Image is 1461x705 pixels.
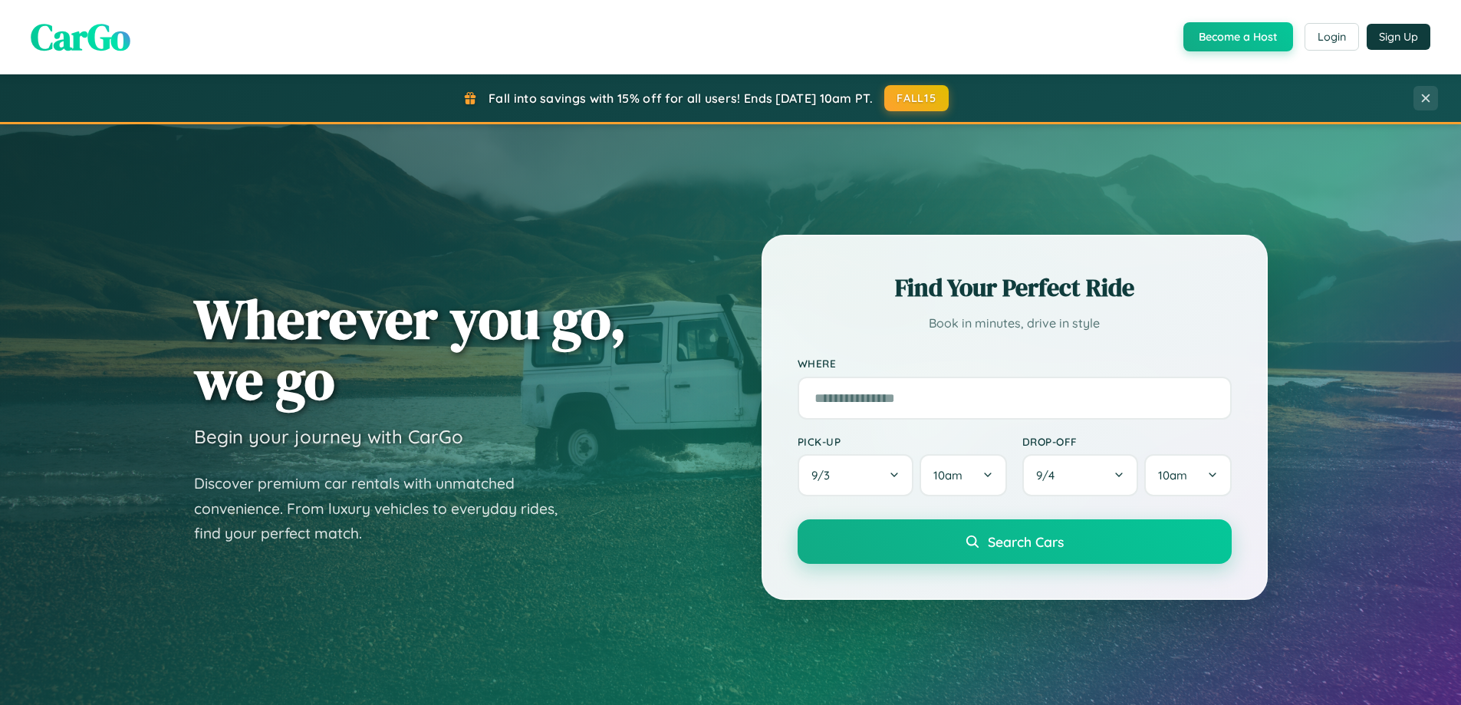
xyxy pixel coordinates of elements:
[920,454,1006,496] button: 10am
[194,425,463,448] h3: Begin your journey with CarGo
[798,357,1232,371] label: Where
[811,468,837,483] span: 9 / 3
[798,435,1007,448] label: Pick-up
[1022,454,1139,496] button: 9/4
[1158,468,1187,483] span: 10am
[798,454,914,496] button: 9/3
[884,85,949,111] button: FALL15
[798,519,1232,564] button: Search Cars
[1144,454,1231,496] button: 10am
[194,471,577,546] p: Discover premium car rentals with unmatched convenience. From luxury vehicles to everyday rides, ...
[988,533,1064,550] span: Search Cars
[798,312,1232,334] p: Book in minutes, drive in style
[1022,435,1232,448] label: Drop-off
[489,91,873,106] span: Fall into savings with 15% off for all users! Ends [DATE] 10am PT.
[933,468,962,483] span: 10am
[798,271,1232,305] h2: Find Your Perfect Ride
[31,12,130,62] span: CarGo
[1036,468,1062,483] span: 9 / 4
[1305,23,1359,51] button: Login
[194,288,627,410] h1: Wherever you go, we go
[1183,22,1293,51] button: Become a Host
[1367,24,1430,50] button: Sign Up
